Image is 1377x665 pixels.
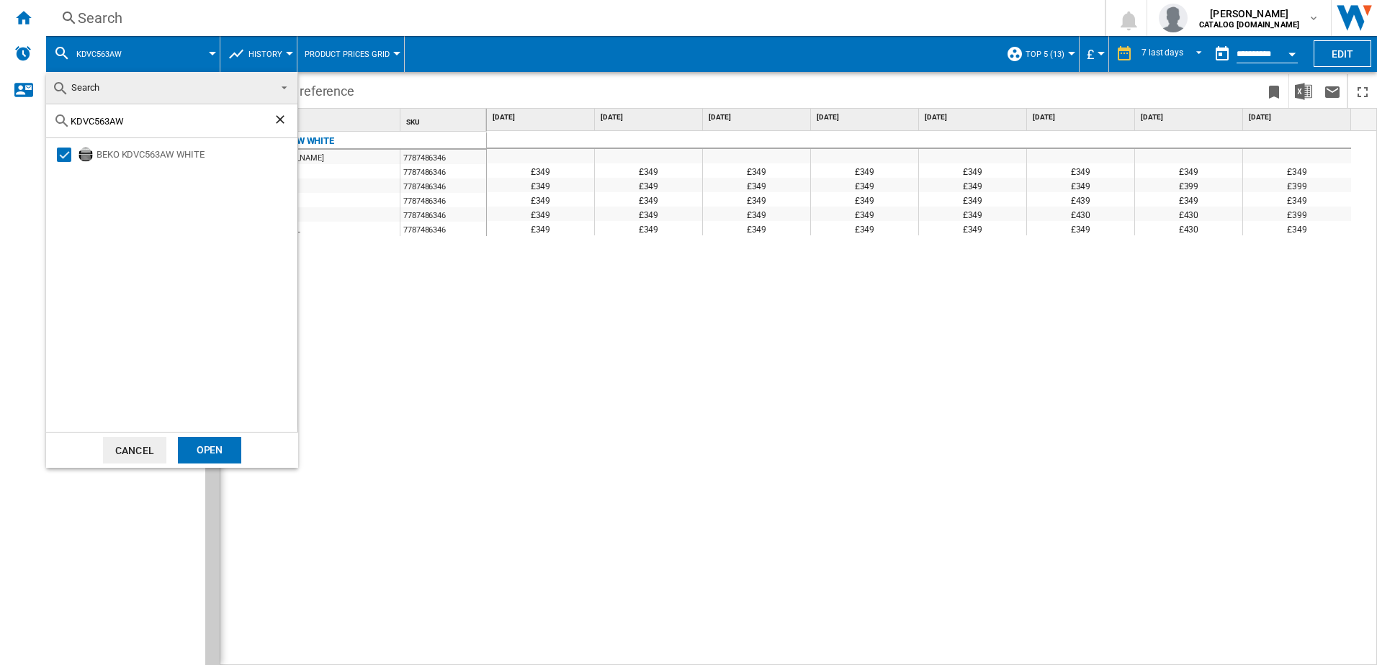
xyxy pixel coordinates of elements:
[178,437,241,463] div: Open
[71,116,273,127] input: Search Reference
[57,148,79,162] md-checkbox: Select
[103,437,166,463] button: Cancel
[97,148,295,162] div: BEKO KDVC563AW WHITE
[71,82,99,93] span: Search
[273,112,290,130] ng-md-icon: Clear search
[79,148,93,162] img: 8054371_R_Z001A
